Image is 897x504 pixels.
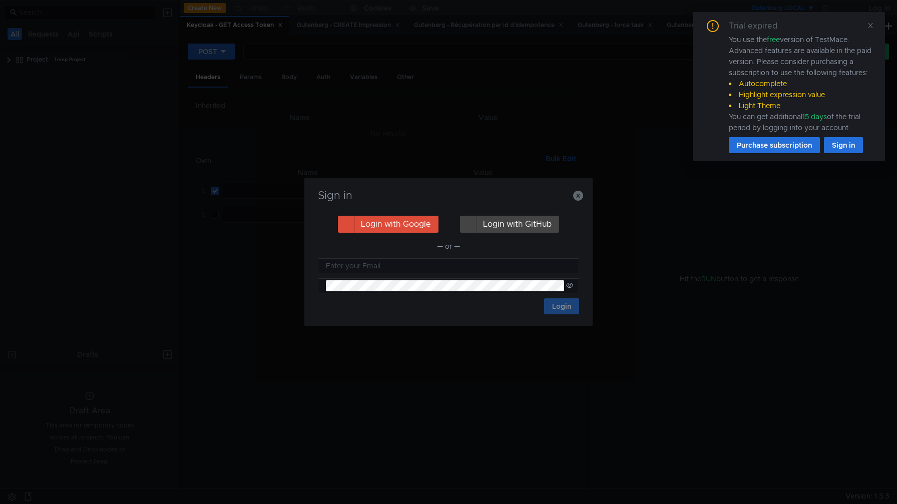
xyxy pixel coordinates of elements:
[729,137,820,153] button: Purchase subscription
[729,100,873,111] li: Light Theme
[824,137,863,153] button: Sign in
[767,35,780,44] span: free
[326,260,573,271] input: Enter your Email
[729,89,873,100] li: Highlight expression value
[729,78,873,89] li: Autocomplete
[460,216,559,233] button: Login with GitHub
[729,20,789,32] div: Trial expired
[318,240,579,252] div: — or —
[729,111,873,133] div: You can get additional of the trial period by logging into your account.
[316,190,581,202] h3: Sign in
[729,34,873,133] div: You use the version of TestMace. Advanced features are available in the paid version. Please cons...
[338,216,438,233] button: Login with Google
[802,112,827,121] span: 15 days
